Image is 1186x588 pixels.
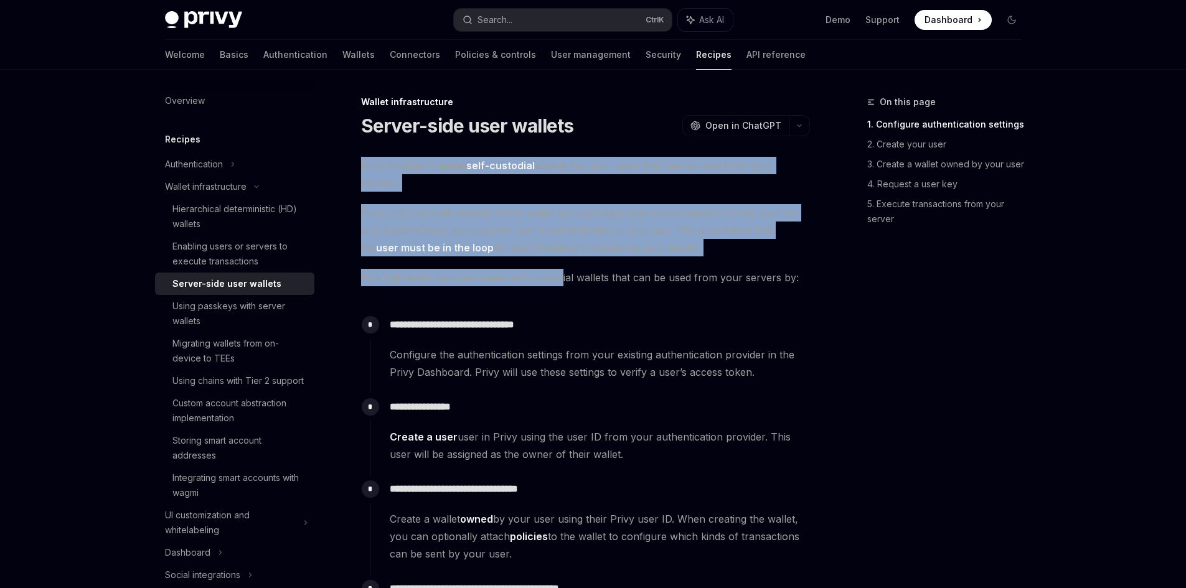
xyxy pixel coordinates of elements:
[390,431,458,444] a: Create a user
[172,373,304,388] div: Using chains with Tier 2 support
[155,370,314,392] a: Using chains with Tier 2 support
[390,428,809,463] span: user in Privy using the user ID from your authentication provider. This user will be assigned as ...
[361,157,810,192] span: Privy enables creating wallets for your users that can be used from your servers.
[172,276,281,291] div: Server-side user wallets
[165,93,205,108] div: Overview
[172,202,307,231] div: Hierarchical deterministic (HD) wallets
[646,15,664,25] span: Ctrl K
[155,198,314,235] a: Hierarchical deterministic (HD) wallets
[925,14,972,26] span: Dashboard
[678,9,733,31] button: Ask AI
[172,299,307,329] div: Using passkeys with server wallets
[867,134,1032,154] a: 2. Create your user
[699,14,724,26] span: Ask AI
[361,114,574,137] h1: Server-side user wallets
[155,295,314,332] a: Using passkeys with server wallets
[826,14,850,26] a: Demo
[172,433,307,463] div: Storing smart account addresses
[342,40,375,70] a: Wallets
[165,179,247,194] div: Wallet infrastructure
[220,40,248,70] a: Basics
[865,14,900,26] a: Support
[867,154,1032,174] a: 3. Create a wallet owned by your user
[478,12,512,27] div: Search...
[361,96,810,108] div: Wallet infrastructure
[155,90,314,112] a: Overview
[172,336,307,366] div: Migrating wallets from on-device to TEEs
[263,40,327,70] a: Authentication
[165,132,200,147] h5: Recipes
[880,95,936,110] span: On this page
[915,10,992,30] a: Dashboard
[454,9,672,31] button: Search...CtrlK
[460,513,493,526] a: owned
[510,530,548,543] a: policies
[696,40,732,70] a: Recipes
[165,545,210,560] div: Dashboard
[155,332,314,370] a: Migrating wallets from on-device to TEEs
[165,40,205,70] a: Welcome
[455,40,536,70] a: Policies & controls
[646,40,681,70] a: Security
[466,159,535,172] strong: self-custodial
[361,204,810,256] span: Privy enforces self-custody of the wallet by requiring a valid access token from the user for any...
[390,510,809,562] span: Create a wallet by your user using their Privy user ID. When creating the wallet, you can optiona...
[155,273,314,295] a: Server-side user wallets
[361,269,810,286] span: At a high-level, you can create self-custodial wallets that can be used from your servers by:
[165,11,242,29] img: dark logo
[165,508,296,538] div: UI customization and whitelabeling
[682,115,789,136] button: Open in ChatGPT
[376,241,494,254] strong: user must be in the loop
[155,429,314,467] a: Storing smart account addresses
[155,467,314,504] a: Integrating smart accounts with wagmi
[155,235,314,273] a: Enabling users or servers to execute transactions
[165,567,240,582] div: Social integrations
[172,239,307,269] div: Enabling users or servers to execute transactions
[390,346,809,381] span: Configure the authentication settings from your existing authentication provider in the Privy Das...
[705,119,781,132] span: Open in ChatGPT
[390,40,440,70] a: Connectors
[172,470,307,500] div: Integrating smart accounts with wagmi
[1002,10,1022,30] button: Toggle dark mode
[165,157,223,172] div: Authentication
[746,40,806,70] a: API reference
[155,392,314,429] a: Custom account abstraction implementation
[172,396,307,426] div: Custom account abstraction implementation
[867,114,1032,134] a: 1. Configure authentication settings
[551,40,631,70] a: User management
[867,194,1032,229] a: 5. Execute transactions from your server
[867,174,1032,194] a: 4. Request a user key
